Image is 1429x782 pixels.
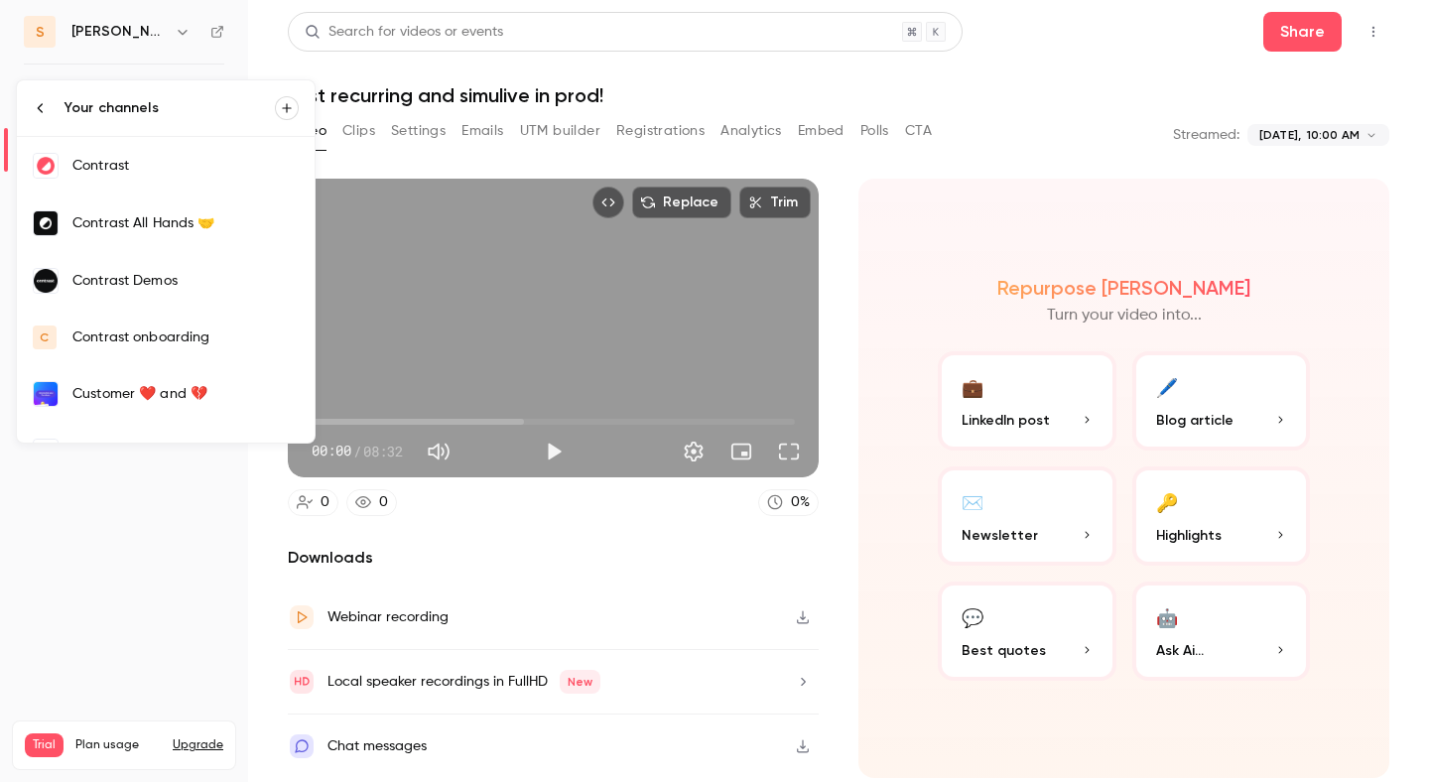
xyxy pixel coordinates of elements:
div: Customer ❤️ and 💔 [72,384,299,404]
div: [PERSON_NAME] @ Contrast [72,442,299,461]
div: Contrast [72,156,299,176]
img: Nathan @ Contrast [34,440,58,463]
div: Contrast All Hands 🤝 [72,213,299,233]
img: Contrast All Hands 🤝 [34,211,58,235]
div: Your channels [65,98,275,118]
span: C [40,328,49,346]
div: Contrast onboarding [72,327,299,347]
img: Customer ❤️ and 💔 [34,382,58,406]
img: Contrast [34,154,58,178]
div: Contrast Demos [72,271,299,291]
img: Contrast Demos [34,269,58,293]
